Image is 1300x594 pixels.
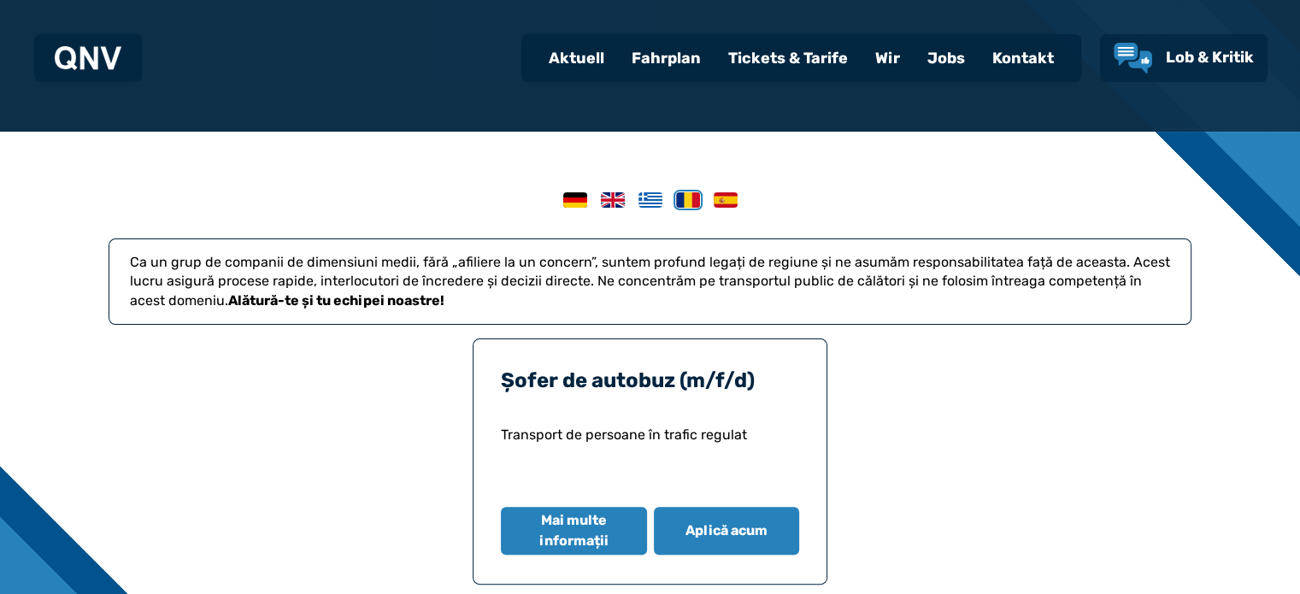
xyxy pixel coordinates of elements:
[862,36,914,80] a: Wir
[654,507,800,555] button: Aplică acum
[501,507,647,555] button: Mai multe informații
[715,36,862,80] a: Tickets & Tarife
[228,292,444,309] strong: Alătură-te și tu echipei noastre!
[979,36,1068,80] a: Kontakt
[601,192,625,208] img: English
[501,368,755,392] a: Șofer de autobuz (m/f/d)
[618,36,715,80] a: Fahrplan
[638,192,662,208] img: Greek
[130,253,1170,310] p: Ca un grup de companii de dimensiuni medii, fără „afiliere la un concern”, suntem profund legați ...
[914,36,979,80] a: Jobs
[501,425,800,486] p: Transport de persoane în trafic regulat
[1166,48,1254,67] span: Lob & Kritik
[55,41,121,75] a: QNV Logo
[685,520,768,541] span: Aplică acum
[714,192,738,208] img: Spanish
[535,36,618,80] a: Aktuell
[563,192,587,208] img: German
[1114,43,1254,74] a: Lob & Kritik
[676,192,700,208] img: Romanian
[55,46,121,70] img: QNV Logo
